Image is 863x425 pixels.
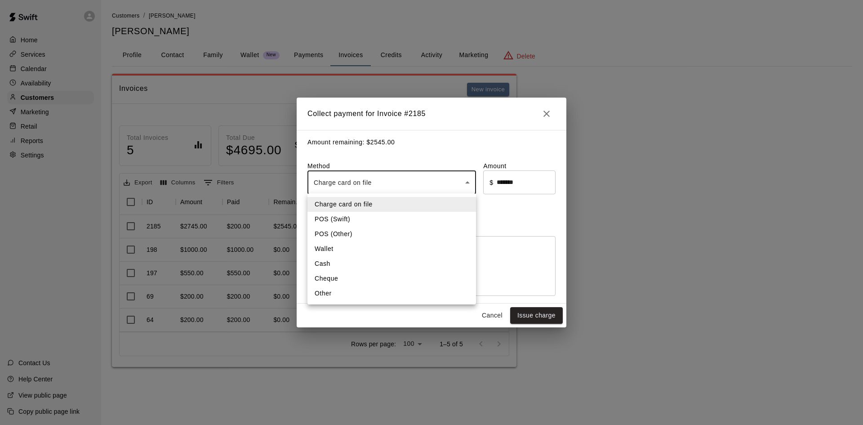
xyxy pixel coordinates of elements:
li: Wallet [307,242,476,256]
li: POS (Other) [307,227,476,242]
li: POS (Swift) [307,212,476,227]
li: Cash [307,256,476,271]
li: Other [307,286,476,301]
li: Charge card on file [307,197,476,212]
li: Cheque [307,271,476,286]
